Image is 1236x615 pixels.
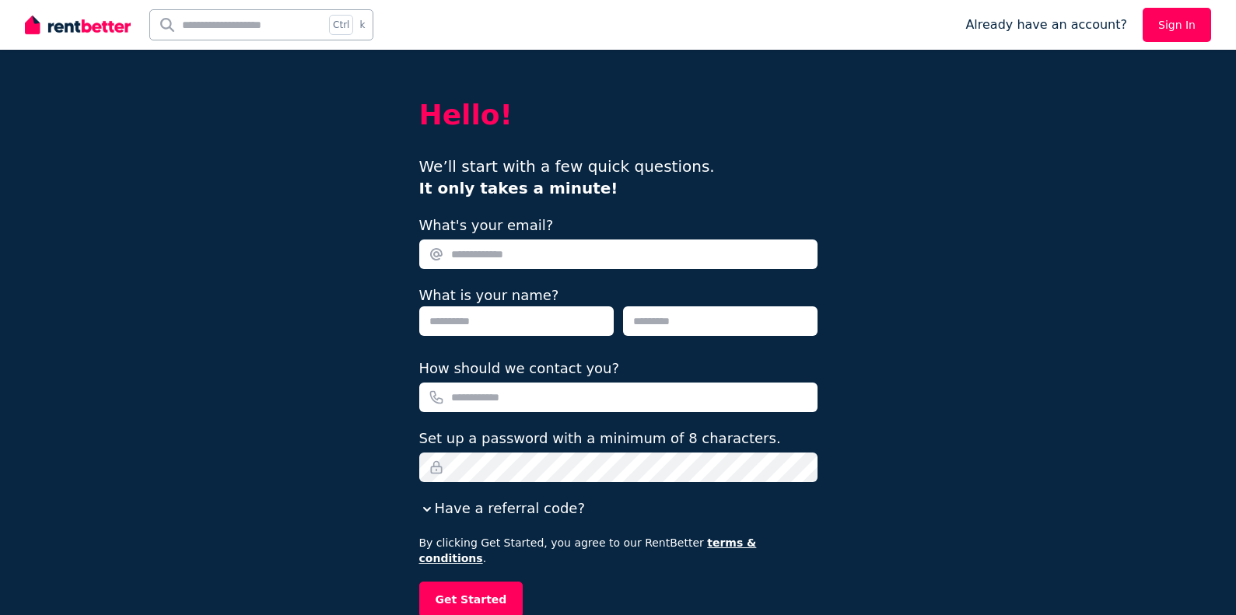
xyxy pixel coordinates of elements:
[1143,8,1211,42] a: Sign In
[419,215,554,236] label: What's your email?
[419,179,618,197] b: It only takes a minute!
[419,157,715,197] span: We’ll start with a few quick questions.
[359,19,365,31] span: k
[419,100,818,131] h2: Hello!
[419,498,585,519] button: Have a referral code?
[419,358,620,379] label: How should we contact you?
[419,428,781,449] label: Set up a password with a minimum of 8 characters.
[25,13,131,37] img: RentBetter
[965,16,1127,34] span: Already have an account?
[419,535,818,566] p: By clicking Get Started, you agree to our RentBetter .
[329,15,353,35] span: Ctrl
[419,287,559,303] label: What is your name?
